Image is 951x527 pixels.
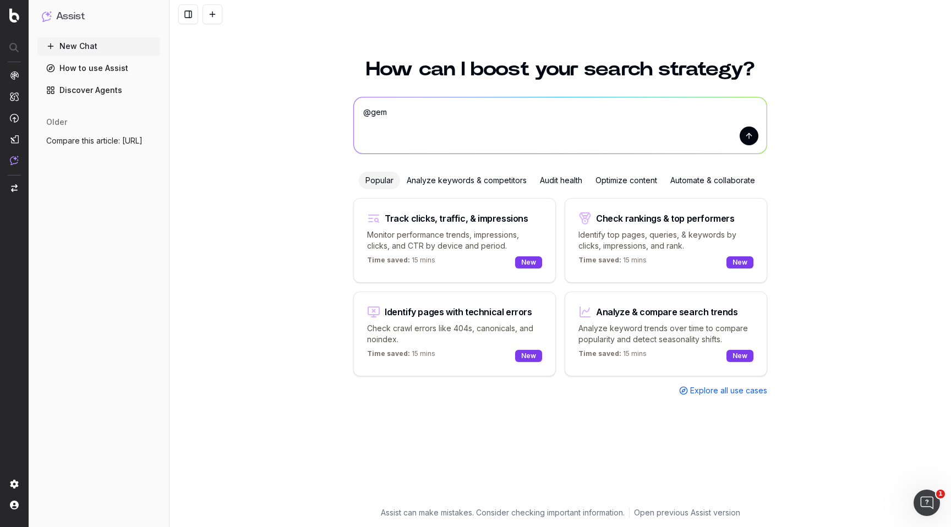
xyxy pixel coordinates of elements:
p: 15 mins [578,349,647,363]
div: New [515,350,542,362]
div: New [515,256,542,268]
img: Assist [42,11,52,21]
div: Optimize content [589,172,664,189]
p: Analyze keyword trends over time to compare popularity and detect seasonality shifts. [578,323,753,345]
img: Switch project [11,184,18,192]
div: Identify pages with technical errors [385,308,532,316]
span: Time saved: [367,256,410,264]
img: My account [10,501,19,509]
a: Open previous Assist version [634,507,740,518]
p: Check crawl errors like 404s, canonicals, and noindex. [367,323,542,345]
img: Studio [10,135,19,144]
h1: How can I boost your search strategy? [353,59,767,79]
a: Discover Agents [37,81,160,99]
p: 15 mins [367,256,435,269]
textarea: @gem [354,97,767,153]
span: older [46,117,67,128]
div: Popular [359,172,400,189]
img: Botify logo [9,8,19,23]
div: New [726,256,753,268]
img: Setting [10,480,19,488]
iframe: Intercom live chat [914,490,940,516]
span: Time saved: [578,256,621,264]
a: How to use Assist [37,59,160,77]
div: New [726,350,753,362]
p: 15 mins [578,256,647,269]
img: Assist [10,156,19,165]
span: Compare this article: [URL] [46,135,143,146]
button: Compare this article: [URL] [37,132,160,150]
div: Track clicks, traffic, & impressions [385,214,528,223]
p: Monitor performance trends, impressions, clicks, and CTR by device and period. [367,229,542,251]
button: New Chat [37,37,160,55]
span: Explore all use cases [690,385,767,396]
img: Activation [10,113,19,123]
button: Assist [42,9,156,24]
a: Explore all use cases [679,385,767,396]
span: Time saved: [367,349,410,358]
div: Analyze keywords & competitors [400,172,533,189]
span: Time saved: [578,349,621,358]
img: Intelligence [10,92,19,101]
span: 1 [936,490,945,498]
div: Analyze & compare search trends [596,308,738,316]
p: Assist can make mistakes. Consider checking important information. [381,507,625,518]
p: Identify top pages, queries, & keywords by clicks, impressions, and rank. [578,229,753,251]
div: Audit health [533,172,589,189]
div: Check rankings & top performers [596,214,735,223]
div: Automate & collaborate [664,172,762,189]
img: Analytics [10,71,19,80]
h1: Assist [56,9,85,24]
p: 15 mins [367,349,435,363]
